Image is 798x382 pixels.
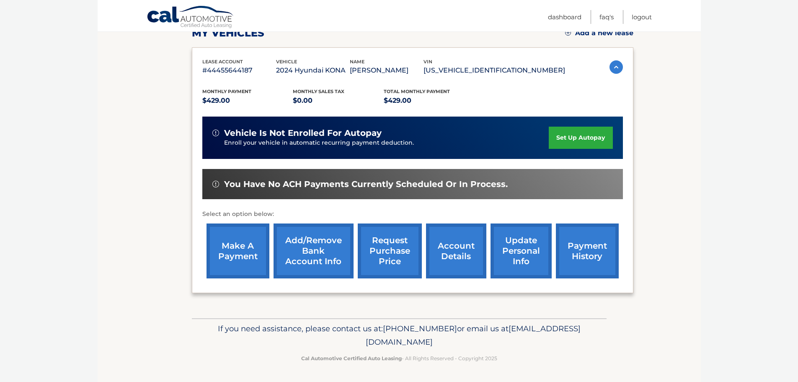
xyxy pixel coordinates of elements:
img: alert-white.svg [212,130,219,136]
span: You have no ACH payments currently scheduled or in process. [224,179,508,190]
span: Monthly Payment [202,88,251,94]
p: $429.00 [202,95,293,107]
img: alert-white.svg [212,181,219,187]
img: accordion-active.svg [609,60,623,74]
p: If you need assistance, please contact us at: or email us at [197,322,601,349]
a: FAQ's [599,10,614,24]
p: - All Rights Reserved - Copyright 2025 [197,354,601,363]
p: $429.00 [384,95,475,107]
a: payment history [556,223,619,278]
p: Enroll your vehicle in automatic recurring payment deduction. [224,138,549,148]
img: add.svg [565,30,571,36]
a: Dashboard [548,10,581,24]
h2: my vehicles [192,27,264,39]
span: vehicle [276,59,297,65]
a: request purchase price [358,223,422,278]
a: update personal info [491,223,552,278]
a: Add a new lease [565,29,633,37]
a: Cal Automotive [147,5,235,30]
p: Select an option below: [202,209,623,219]
span: [EMAIL_ADDRESS][DOMAIN_NAME] [366,324,581,347]
span: vin [424,59,432,65]
a: Logout [632,10,652,24]
p: [PERSON_NAME] [350,65,424,76]
a: account details [426,223,486,278]
a: make a payment [207,223,269,278]
p: 2024 Hyundai KONA [276,65,350,76]
strong: Cal Automotive Certified Auto Leasing [301,355,402,361]
span: name [350,59,364,65]
p: #44455644187 [202,65,276,76]
a: set up autopay [549,127,612,149]
span: [PHONE_NUMBER] [383,324,457,333]
p: [US_VEHICLE_IDENTIFICATION_NUMBER] [424,65,565,76]
span: vehicle is not enrolled for autopay [224,128,382,138]
span: lease account [202,59,243,65]
a: Add/Remove bank account info [274,223,354,278]
span: Total Monthly Payment [384,88,450,94]
p: $0.00 [293,95,384,107]
span: Monthly sales Tax [293,88,344,94]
